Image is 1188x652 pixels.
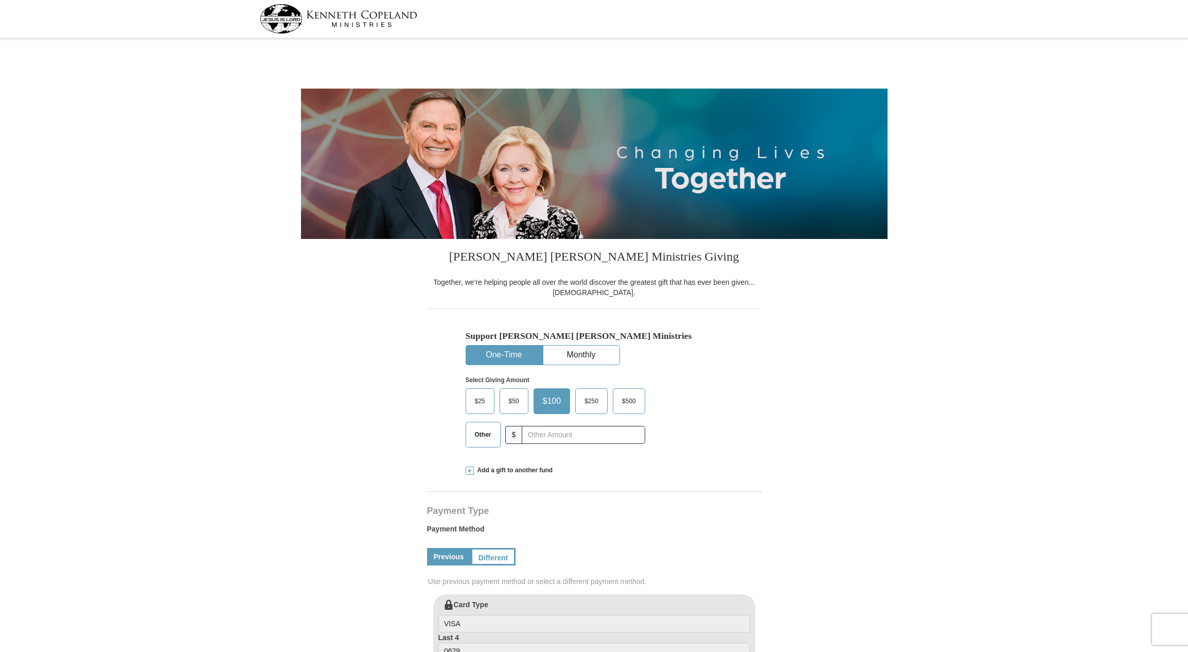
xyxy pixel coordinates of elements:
[428,576,763,587] span: Use previous payment method or select a different payment method.
[471,548,516,565] a: Different
[466,376,529,384] strong: Select Giving Amount
[579,393,604,409] span: $250
[466,346,542,365] button: One-Time
[543,346,619,365] button: Monthly
[438,599,750,632] label: Card Type
[505,426,523,444] span: $
[538,393,566,409] span: $100
[504,393,524,409] span: $50
[466,331,723,341] h5: Support [PERSON_NAME] [PERSON_NAME] Ministries
[474,466,553,475] span: Add a gift to another fund
[522,426,645,444] input: Other Amount
[470,427,497,442] span: Other
[438,615,750,632] input: Card Type
[427,277,761,298] div: Together, we're helping people all over the world discover the greatest gift that has ever been g...
[427,507,761,515] h4: Payment Type
[427,524,761,539] label: Payment Method
[260,4,417,33] img: kcm-header-logo.svg
[470,393,490,409] span: $25
[427,548,471,565] a: Previous
[427,239,761,277] h3: [PERSON_NAME] [PERSON_NAME] Ministries Giving
[617,393,641,409] span: $500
